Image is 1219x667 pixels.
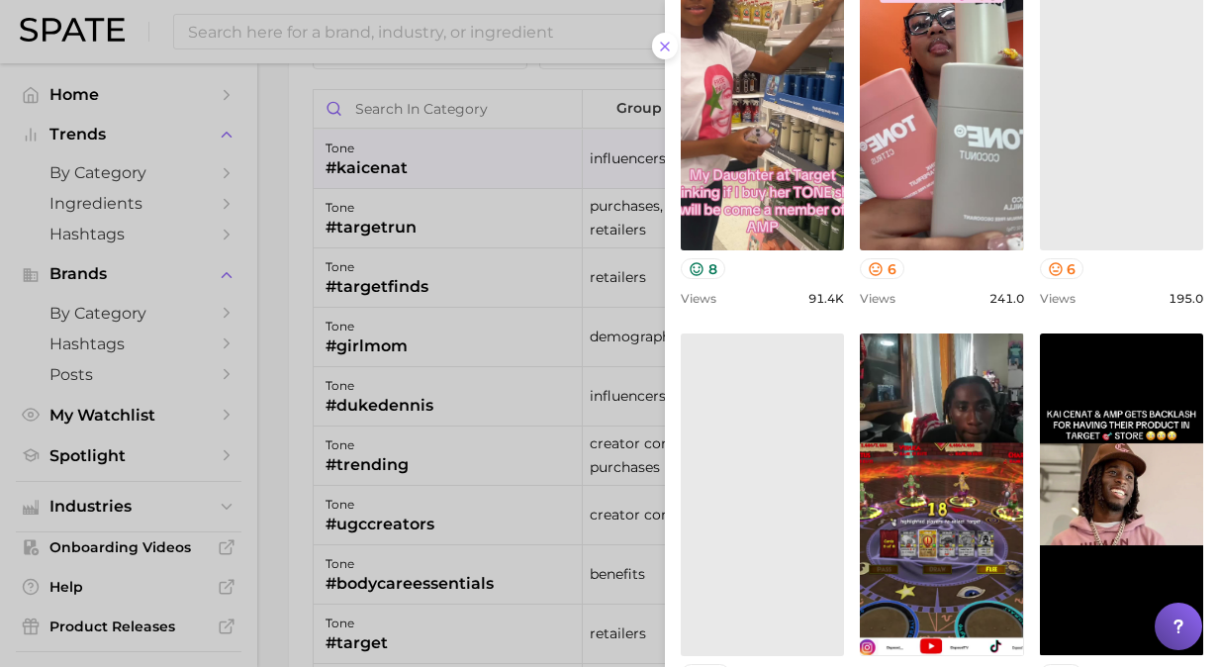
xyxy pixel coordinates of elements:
span: 241.0 [989,291,1024,306]
span: 195.0 [1169,291,1203,306]
span: Views [860,291,895,306]
button: 8 [681,258,725,279]
button: 6 [1040,258,1084,279]
span: Views [681,291,716,306]
button: 6 [860,258,904,279]
span: 91.4k [808,291,844,306]
span: Views [1040,291,1076,306]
